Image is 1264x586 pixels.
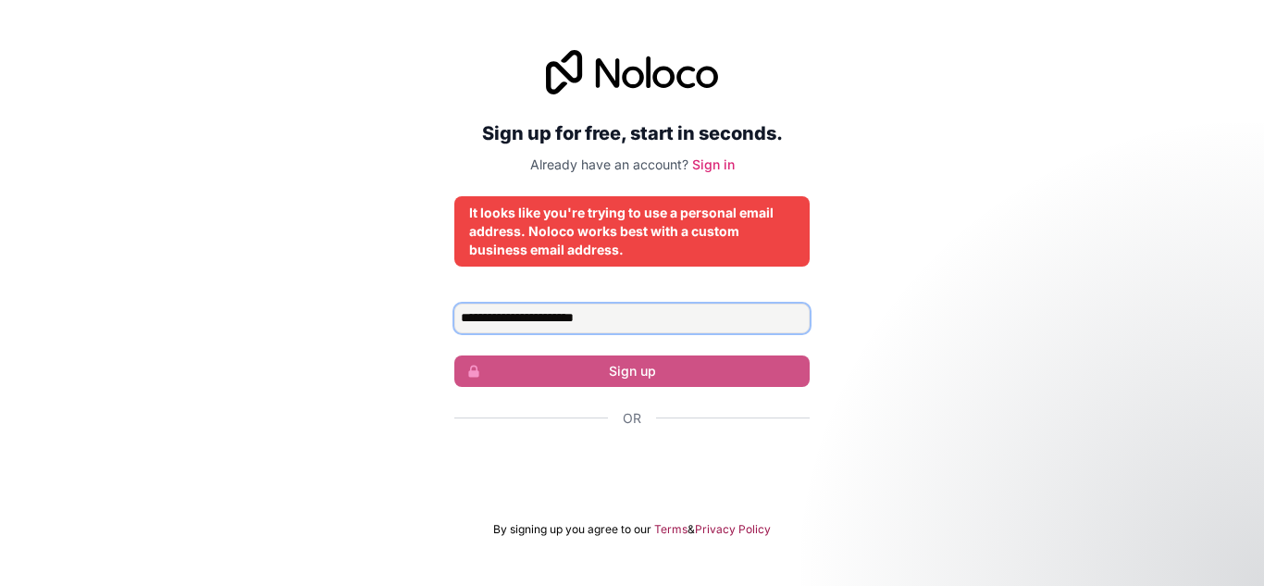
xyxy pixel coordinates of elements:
span: Or [623,409,641,428]
iframe: Sign in with Google Button [445,448,819,489]
iframe: Intercom notifications message [894,447,1264,577]
a: Terms [654,522,688,537]
span: & [688,522,695,537]
span: Already have an account? [530,156,688,172]
div: It looks like you're trying to use a personal email address. Noloco works best with a custom busi... [469,204,795,259]
a: Sign in [692,156,735,172]
button: Sign up [454,355,810,387]
h2: Sign up for free, start in seconds. [454,117,810,150]
input: Email address [454,304,810,333]
span: By signing up you agree to our [493,522,651,537]
a: Privacy Policy [695,522,771,537]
